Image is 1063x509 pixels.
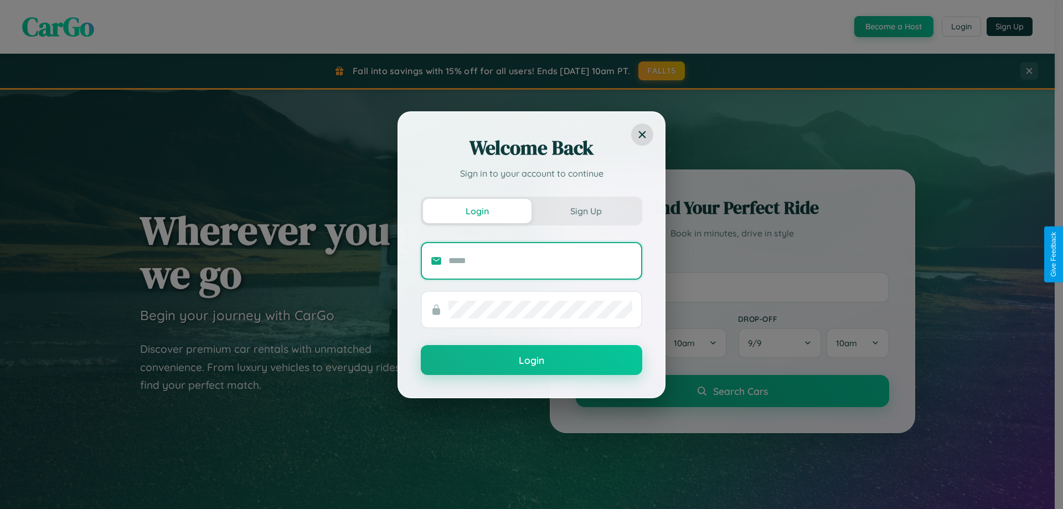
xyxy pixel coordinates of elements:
[1050,232,1057,277] div: Give Feedback
[421,345,642,375] button: Login
[421,167,642,180] p: Sign in to your account to continue
[531,199,640,223] button: Sign Up
[423,199,531,223] button: Login
[421,135,642,161] h2: Welcome Back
